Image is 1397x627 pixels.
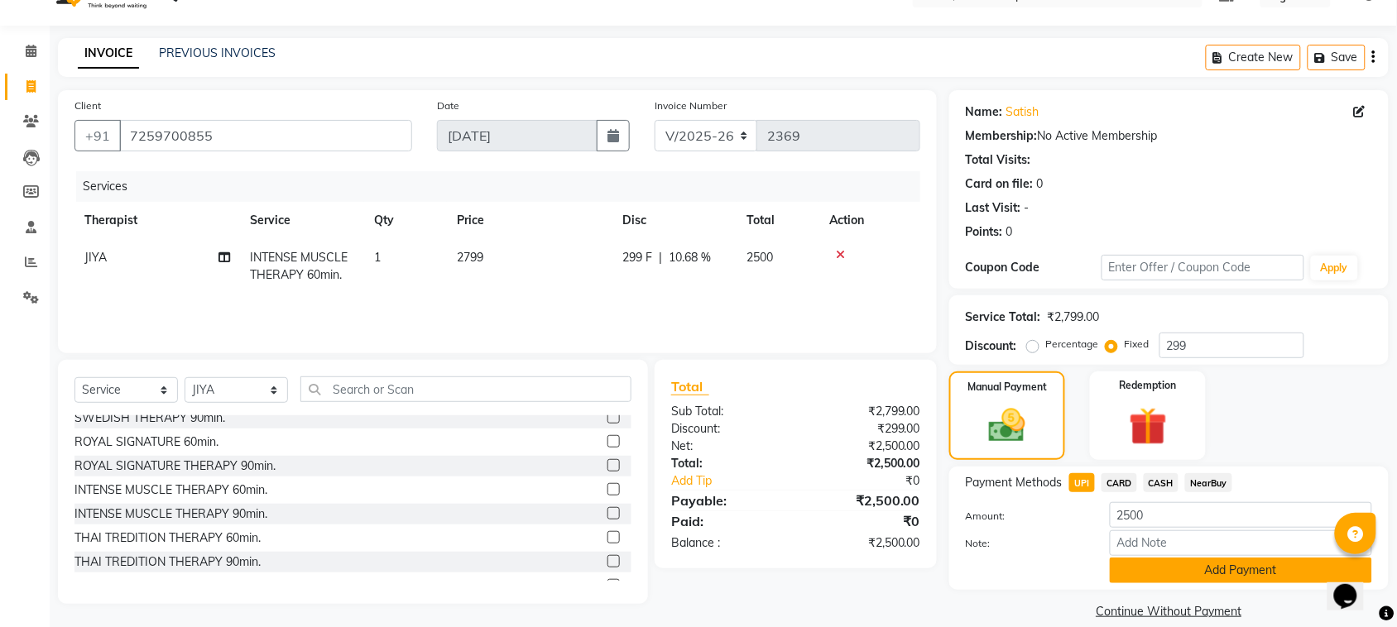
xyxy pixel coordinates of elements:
[240,202,364,239] th: Service
[622,249,652,266] span: 299 F
[250,250,348,282] span: INTENSE MUSCLE THERAPY 60min.
[953,509,1097,524] label: Amount:
[659,249,662,266] span: |
[74,481,267,499] div: INTENSE MUSCLE THERAPY 60min.
[966,127,1038,145] div: Membership:
[1006,223,1013,241] div: 0
[659,420,796,438] div: Discount:
[966,127,1372,145] div: No Active Membership
[74,409,225,427] div: SWEDISH THERAPY 90min.
[1125,337,1150,352] label: Fixed
[966,474,1063,491] span: Payment Methods
[659,534,796,552] div: Balance :
[1185,473,1232,492] span: NearBuy
[1110,502,1372,528] input: Amount
[659,403,796,420] div: Sub Total:
[78,39,139,69] a: INVOICE
[1048,309,1100,326] div: ₹2,799.00
[655,98,727,113] label: Invoice Number
[1102,473,1137,492] span: CARD
[795,420,933,438] div: ₹299.00
[795,511,933,531] div: ₹0
[966,175,1034,193] div: Card on file:
[966,151,1031,169] div: Total Visits:
[966,199,1021,217] div: Last Visit:
[74,120,121,151] button: +91
[1120,378,1177,393] label: Redemption
[966,337,1017,355] div: Discount:
[374,250,381,265] span: 1
[819,472,933,490] div: ₹0
[966,223,1003,241] div: Points:
[953,603,1385,620] a: Continue Without Payment
[659,511,796,531] div: Paid:
[977,404,1037,447] img: _cash.svg
[819,202,920,239] th: Action
[74,202,240,239] th: Therapist
[795,438,933,455] div: ₹2,500.00
[659,472,819,490] a: Add Tip
[1311,256,1358,280] button: Apply
[659,491,796,510] div: Payable:
[1025,199,1030,217] div: -
[612,202,737,239] th: Disc
[795,491,933,510] div: ₹2,500.00
[1046,337,1099,352] label: Percentage
[1144,473,1179,492] span: CASH
[1110,558,1372,583] button: Add Payment
[364,202,447,239] th: Qty
[795,534,933,552] div: ₹2,500.00
[84,250,107,265] span: JIYA
[747,250,773,265] span: 2500
[967,380,1047,395] label: Manual Payment
[74,529,261,547] div: THAI TREDITION THERAPY 60min.
[671,378,709,395] span: Total
[74,553,261,571] div: THAI TREDITION THERAPY 90min.
[1006,103,1039,121] a: Satish
[74,457,276,475] div: ROYAL SIGNATURE THERAPY 90min.
[159,45,276,60] a: PREVIOUS INVOICES
[795,403,933,420] div: ₹2,799.00
[1110,530,1372,556] input: Add Note
[1102,255,1304,280] input: Enter Offer / Coupon Code
[1327,561,1380,610] iframe: chat widget
[457,250,483,265] span: 2799
[1069,473,1095,492] span: UPI
[76,171,933,202] div: Services
[659,438,796,455] div: Net:
[74,505,267,523] div: INTENSE MUSCLE THERAPY 90min.
[447,202,612,239] th: Price
[1117,403,1179,450] img: _gift.svg
[1206,45,1301,70] button: Create New
[437,98,459,113] label: Date
[669,249,711,266] span: 10.68 %
[737,202,819,239] th: Total
[74,577,219,595] div: SHIATSU THERAPY 60min.
[966,103,1003,121] div: Name:
[300,376,631,402] input: Search or Scan
[74,98,101,113] label: Client
[966,309,1041,326] div: Service Total:
[953,536,1097,551] label: Note:
[966,259,1102,276] div: Coupon Code
[74,433,218,451] div: ROYAL SIGNATURE 60min.
[119,120,412,151] input: Search by Name/Mobile/Email/Code
[659,455,796,472] div: Total:
[1308,45,1366,70] button: Save
[1037,175,1044,193] div: 0
[795,455,933,472] div: ₹2,500.00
